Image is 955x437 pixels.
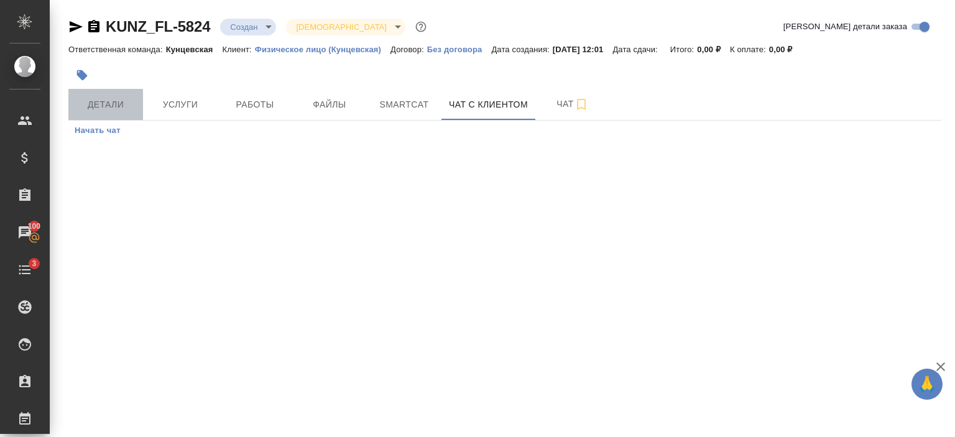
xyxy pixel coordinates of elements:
[3,254,47,285] a: 3
[226,22,261,32] button: Создан
[427,44,492,54] a: Без договора
[413,19,429,35] button: Доп статусы указывают на важность/срочность заказа
[769,45,802,54] p: 0,00 ₽
[292,22,390,32] button: [DEMOGRAPHIC_DATA]
[3,217,47,248] a: 100
[286,19,405,35] div: Создан
[730,45,769,54] p: К оплате:
[21,220,48,232] span: 100
[68,121,941,141] div: simple tabs example
[553,45,613,54] p: [DATE] 12:01
[574,97,589,112] svg: Подписаться
[491,45,552,54] p: Дата создания:
[911,369,943,400] button: 🙏
[76,97,136,113] span: Детали
[255,44,390,54] a: Физическое лицо (Кунцевская)
[68,62,96,89] button: Добавить тэг
[220,19,276,35] div: Создан
[449,97,528,113] span: Чат с клиентом
[390,45,427,54] p: Договор:
[68,45,166,54] p: Ответственная команда:
[225,97,285,113] span: Работы
[783,21,907,33] span: [PERSON_NAME] детали заказа
[75,124,121,138] span: Начать чат
[68,121,127,141] button: Начать чат
[543,96,602,112] span: Чат
[68,19,83,34] button: Скопировать ссылку для ЯМессенджера
[697,45,730,54] p: 0,00 ₽
[916,371,938,397] span: 🙏
[166,45,223,54] p: Кунцевская
[106,18,210,35] a: KUNZ_FL-5824
[255,45,390,54] p: Физическое лицо (Кунцевская)
[670,45,697,54] p: Итого:
[150,97,210,113] span: Услуги
[612,45,660,54] p: Дата сдачи:
[427,45,492,54] p: Без договора
[86,19,101,34] button: Скопировать ссылку
[24,257,44,270] span: 3
[223,45,255,54] p: Клиент:
[374,97,434,113] span: Smartcat
[300,97,359,113] span: Файлы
